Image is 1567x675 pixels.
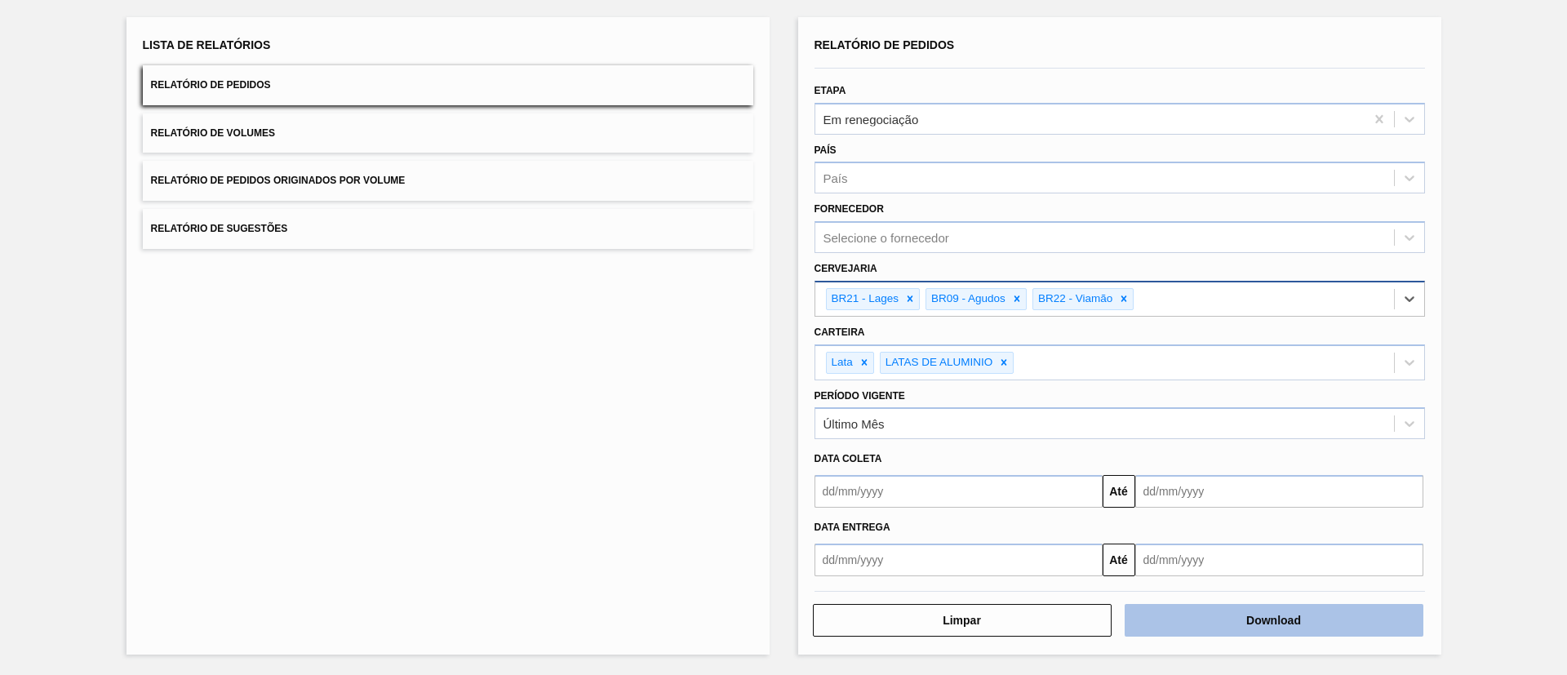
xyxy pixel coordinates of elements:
span: Lista de Relatórios [143,38,271,51]
button: Limpar [813,604,1112,637]
input: dd/mm/yyyy [815,475,1103,508]
div: Lata [827,353,855,373]
div: LATAS DE ALUMINIO [881,353,996,373]
label: Carteira [815,326,865,338]
div: BR09 - Agudos [926,289,1008,309]
div: País [823,171,848,185]
span: Relatório de Pedidos [815,38,955,51]
span: Data coleta [815,453,882,464]
label: País [815,144,837,156]
button: Até [1103,475,1135,508]
button: Relatório de Sugestões [143,209,753,249]
button: Relatório de Volumes [143,113,753,153]
label: Etapa [815,85,846,96]
span: Relatório de Volumes [151,127,275,139]
div: Selecione o fornecedor [823,231,949,245]
span: Relatório de Pedidos Originados por Volume [151,175,406,186]
input: dd/mm/yyyy [1135,475,1423,508]
input: dd/mm/yyyy [815,544,1103,576]
label: Cervejaria [815,263,877,274]
button: Relatório de Pedidos [143,65,753,105]
label: Período Vigente [815,390,905,402]
span: Relatório de Sugestões [151,223,288,234]
div: Em renegociação [823,112,919,126]
label: Fornecedor [815,203,884,215]
button: Relatório de Pedidos Originados por Volume [143,161,753,201]
button: Até [1103,544,1135,576]
div: BR22 - Viamão [1033,289,1115,309]
button: Download [1125,604,1423,637]
div: Último Mês [823,417,885,431]
div: BR21 - Lages [827,289,902,309]
span: Relatório de Pedidos [151,79,271,91]
input: dd/mm/yyyy [1135,544,1423,576]
span: Data entrega [815,522,890,533]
